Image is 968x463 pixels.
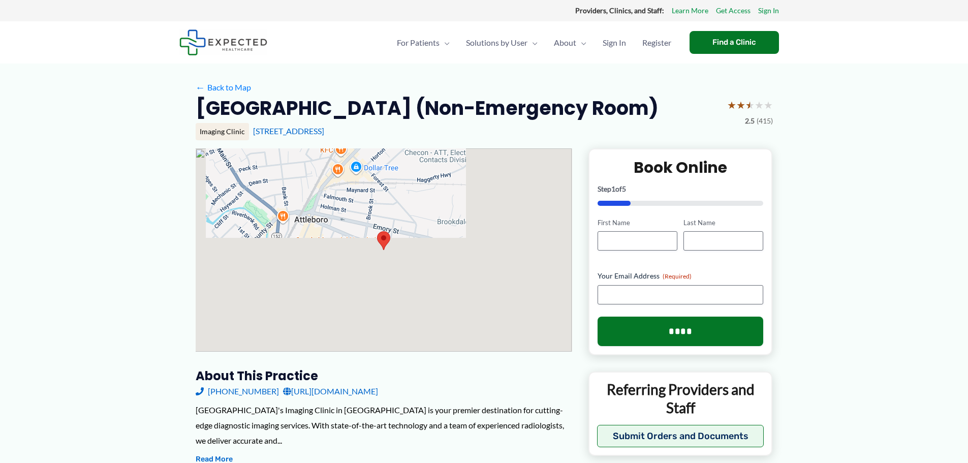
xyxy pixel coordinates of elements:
[576,25,586,60] span: Menu Toggle
[595,25,634,60] a: Sign In
[575,6,664,15] strong: Providers, Clinics, and Staff:
[196,80,251,95] a: ←Back to Map
[642,25,671,60] span: Register
[253,126,324,136] a: [STREET_ADDRESS]
[683,218,763,228] label: Last Name
[389,25,679,60] nav: Primary Site Navigation
[603,25,626,60] span: Sign In
[755,96,764,114] span: ★
[597,425,764,447] button: Submit Orders and Documents
[736,96,745,114] span: ★
[598,158,764,177] h2: Book Online
[196,96,659,120] h2: [GEOGRAPHIC_DATA] (non-Emergency Room)
[597,380,764,417] p: Referring Providers and Staff
[716,4,751,17] a: Get Access
[598,218,677,228] label: First Name
[764,96,773,114] span: ★
[196,82,205,92] span: ←
[672,4,708,17] a: Learn More
[745,114,755,128] span: 2.5
[611,184,615,193] span: 1
[466,25,527,60] span: Solutions by User
[196,368,572,384] h3: About this practice
[196,123,249,140] div: Imaging Clinic
[757,114,773,128] span: (415)
[546,25,595,60] a: AboutMenu Toggle
[745,96,755,114] span: ★
[690,31,779,54] a: Find a Clinic
[727,96,736,114] span: ★
[758,4,779,17] a: Sign In
[440,25,450,60] span: Menu Toggle
[179,29,267,55] img: Expected Healthcare Logo - side, dark font, small
[283,384,378,399] a: [URL][DOMAIN_NAME]
[663,272,692,280] span: (Required)
[196,403,572,448] div: [GEOGRAPHIC_DATA]'s Imaging Clinic in [GEOGRAPHIC_DATA] is your premier destination for cutting-e...
[554,25,576,60] span: About
[634,25,679,60] a: Register
[458,25,546,60] a: Solutions by UserMenu Toggle
[389,25,458,60] a: For PatientsMenu Toggle
[527,25,538,60] span: Menu Toggle
[397,25,440,60] span: For Patients
[622,184,626,193] span: 5
[598,186,764,193] p: Step of
[598,271,764,281] label: Your Email Address
[196,384,279,399] a: [PHONE_NUMBER]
